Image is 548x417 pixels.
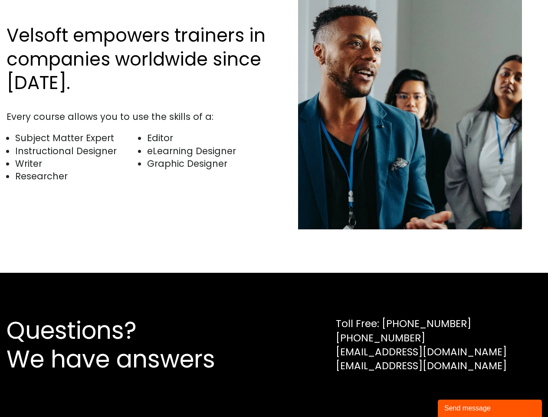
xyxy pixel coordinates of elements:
[147,145,270,157] li: eLearning Designer
[147,157,270,170] li: Graphic Designer
[15,132,138,144] li: Subject Matter Expert
[7,316,246,374] h2: Questions? We have answers
[147,132,270,144] li: Editor
[7,24,270,95] h2: Velsoft empowers trainers in companies worldwide since [DATE].
[15,157,138,170] li: Writer
[15,170,138,182] li: Researcher
[15,145,138,157] li: Instructional Designer
[7,110,270,123] div: Every course allows you to use the skills of a:
[438,398,544,417] iframe: chat widget
[336,317,507,373] div: Toll Free: [PHONE_NUMBER] [PHONE_NUMBER] [EMAIL_ADDRESS][DOMAIN_NAME] [EMAIL_ADDRESS][DOMAIN_NAME]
